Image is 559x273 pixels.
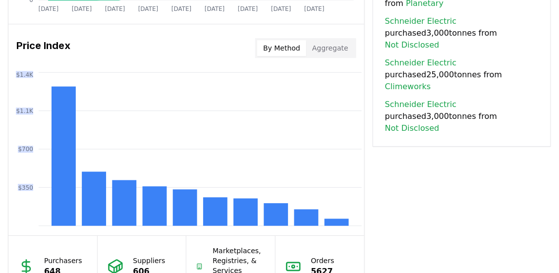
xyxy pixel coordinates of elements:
a: Schneider Electric [385,15,456,27]
a: Not Disclosed [385,122,440,134]
a: Schneider Electric [385,99,456,110]
tspan: [DATE] [238,5,258,12]
tspan: [DATE] [171,5,191,12]
p: Orders [311,256,335,266]
tspan: [DATE] [205,5,224,12]
tspan: [DATE] [39,5,58,12]
tspan: [DATE] [72,5,92,12]
tspan: [DATE] [138,5,158,12]
tspan: $350 [18,184,33,191]
a: Schneider Electric [385,57,456,69]
p: Suppliers [133,256,166,266]
tspan: $1.1K [16,108,34,114]
tspan: $700 [18,146,33,153]
tspan: [DATE] [105,5,125,12]
span: purchased 3,000 tonnes from [385,15,539,51]
button: By Method [257,40,306,56]
tspan: [DATE] [304,5,324,12]
tspan: [DATE] [271,5,291,12]
button: Aggregate [306,40,354,56]
span: purchased 3,000 tonnes from [385,99,539,134]
h3: Price Index [16,38,70,58]
tspan: $1.4K [16,71,34,78]
p: Purchasers [44,256,82,266]
a: Not Disclosed [385,39,440,51]
span: purchased 25,000 tonnes from [385,57,539,93]
a: Climeworks [385,81,431,93]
